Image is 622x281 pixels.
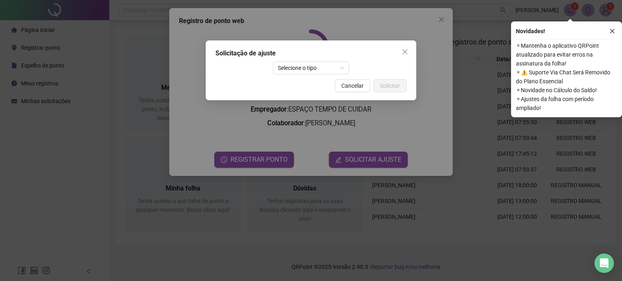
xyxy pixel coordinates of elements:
span: Cancelar [341,81,364,90]
div: Solicitação de ajuste [215,49,407,58]
span: ⚬ Novidade no Cálculo do Saldo! [516,86,617,95]
span: Selecione o tipo [278,62,345,74]
span: close [609,28,615,34]
span: close [402,49,408,55]
div: Open Intercom Messenger [594,254,614,273]
button: Close [398,45,411,58]
span: ⚬ Mantenha o aplicativo QRPoint atualizado para evitar erros na assinatura da folha! [516,41,617,68]
button: Cancelar [335,79,370,92]
span: Novidades ! [516,27,545,36]
span: ⚬ ⚠️ Suporte Via Chat Será Removido do Plano Essencial [516,68,617,86]
span: ⚬ Ajustes da folha com período ampliado! [516,95,617,112]
button: Solicitar [373,79,407,92]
